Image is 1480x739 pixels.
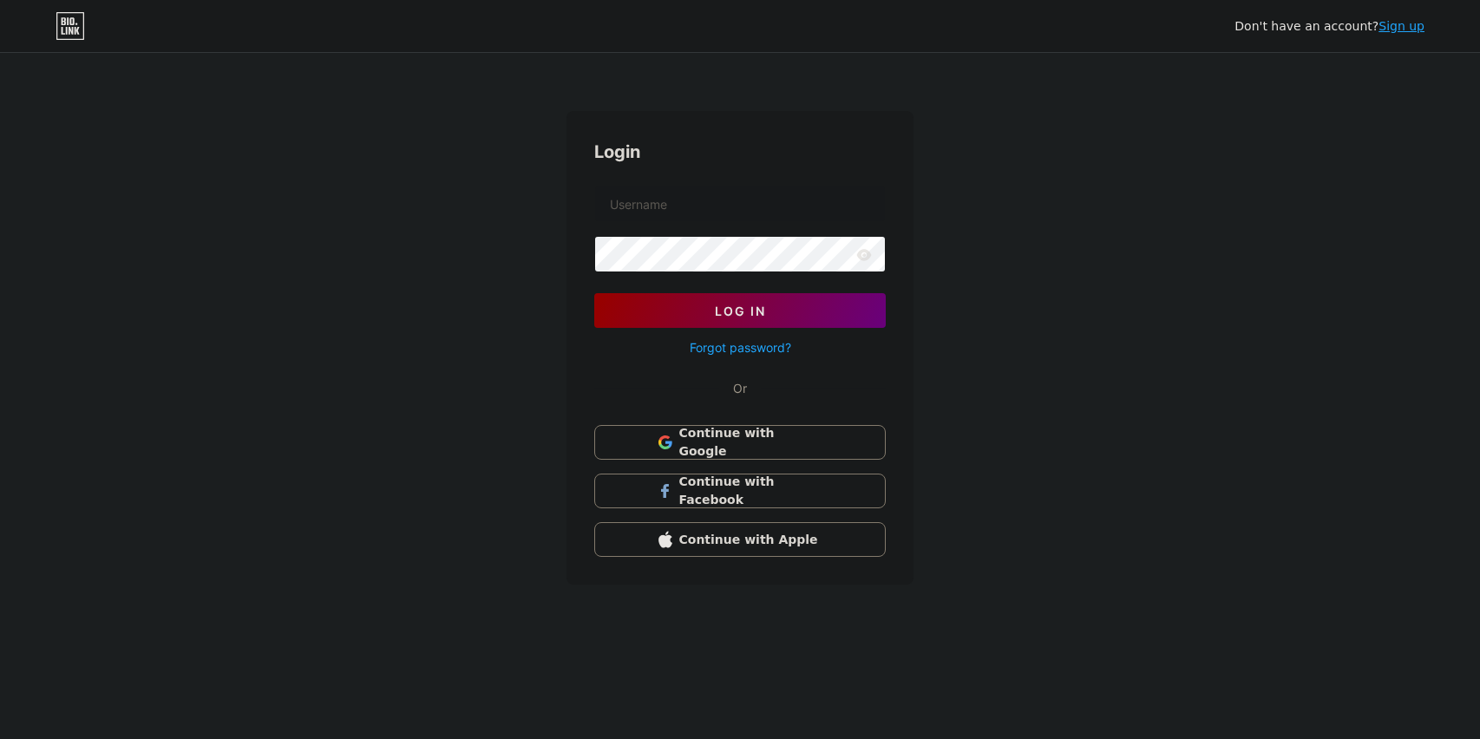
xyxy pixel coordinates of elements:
[594,425,886,460] button: Continue with Google
[690,338,791,356] a: Forgot password?
[679,531,822,549] span: Continue with Apple
[679,424,822,461] span: Continue with Google
[715,304,766,318] span: Log In
[679,473,822,509] span: Continue with Facebook
[1378,19,1424,33] a: Sign up
[733,379,747,397] div: Or
[594,293,886,328] button: Log In
[594,474,886,508] button: Continue with Facebook
[594,139,886,165] div: Login
[1234,17,1424,36] div: Don't have an account?
[595,186,885,221] input: Username
[594,522,886,557] button: Continue with Apple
